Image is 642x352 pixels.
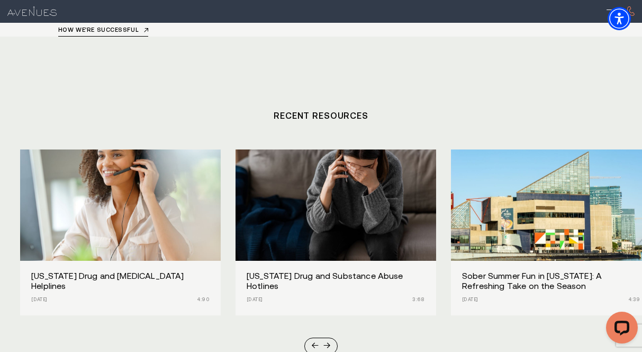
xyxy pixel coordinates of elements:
[236,149,436,315] div: /
[598,307,642,352] iframe: LiveChat chat widget
[20,149,221,315] a: Virginia Drug and Alcohol Addiction Helplines [US_STATE] Drug and [MEDICAL_DATA] Helplines [DATE]...
[31,297,195,303] p: [DATE]
[20,149,221,315] div: /
[412,297,425,303] span: 3:68
[58,27,149,37] a: How we're successful
[628,297,640,303] span: 4:39
[236,149,436,315] a: Colorado Drug and Substance Abuse Hotlines [US_STATE] Drug and Substance Abuse Hotlines [DATE] 3:68
[31,271,210,292] h3: [US_STATE] Drug and [MEDICAL_DATA] Helplines
[236,149,436,261] img: Colorado Drug and Substance Abuse Hotlines
[462,297,626,303] p: [DATE]
[247,297,410,303] p: [DATE]
[247,271,425,292] h3: [US_STATE] Drug and Substance Abuse Hotlines
[197,297,210,303] span: 4:90
[462,271,640,292] h3: Sober Summer Fun in [US_STATE]: A Refreshing Take on the Season
[608,7,631,30] div: Accessibility Menu
[274,111,368,120] a: Recent Resources
[10,144,231,267] img: Virginia Drug and Alcohol Addiction Helplines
